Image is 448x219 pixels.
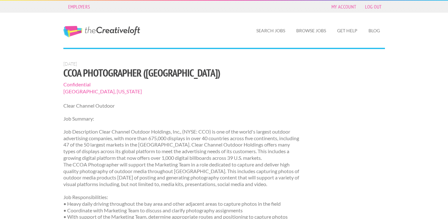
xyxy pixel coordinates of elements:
a: Log Out [362,2,385,11]
a: Employers [65,2,93,11]
a: The Creative Loft [63,26,140,37]
a: Browse Jobs [291,23,331,38]
h1: CCOA Photographer ([GEOGRAPHIC_DATA]) [63,67,302,78]
a: Get Help [332,23,362,38]
a: Blog [363,23,385,38]
a: Search Jobs [251,23,290,38]
span: [DATE] [63,61,77,66]
p: Clear Channel Outdoor [63,103,302,109]
p: Job Summary: [63,116,302,122]
span: Confidential [63,81,302,88]
p: Job Description Clear Channel Outdoor Holdings, Inc., (NYSE: CCO) is one of the world's largest o... [63,128,302,188]
a: My Account [328,2,359,11]
span: [GEOGRAPHIC_DATA], [US_STATE] [63,88,302,95]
